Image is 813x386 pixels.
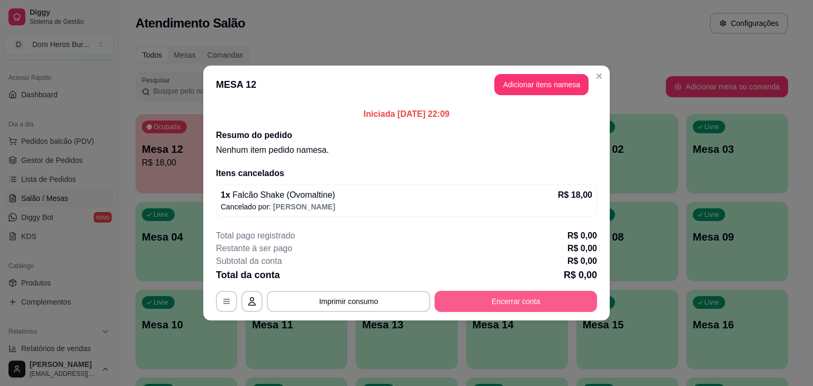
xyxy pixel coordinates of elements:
h2: Itens cancelados [216,167,597,180]
button: Encerrar conta [435,291,597,312]
p: Total pago registrado [216,229,295,242]
p: Nenhum item pedido na mesa . [216,144,597,157]
button: Adicionar itens namesa [494,74,589,95]
p: Subtotal da conta [216,255,282,268]
h2: Resumo do pedido [216,129,597,142]
p: 1 x [221,189,335,201]
span: [PERSON_NAME] [273,203,335,211]
p: Total da conta [216,268,280,282]
p: R$ 0,00 [567,242,597,255]
p: R$ 0,00 [567,229,597,242]
button: Imprimir consumo [267,291,430,312]
button: Close [591,68,608,85]
span: Falcão Shake (Ovomaltine) [230,190,335,199]
p: R$ 0,00 [567,255,597,268]
p: Restante à ser pago [216,242,292,255]
header: MESA 12 [203,66,610,104]
p: R$ 18,00 [558,189,592,201]
p: Iniciada [DATE] 22:09 [216,108,597,121]
p: R$ 0,00 [564,268,597,282]
p: Cancelado por: [221,201,592,212]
